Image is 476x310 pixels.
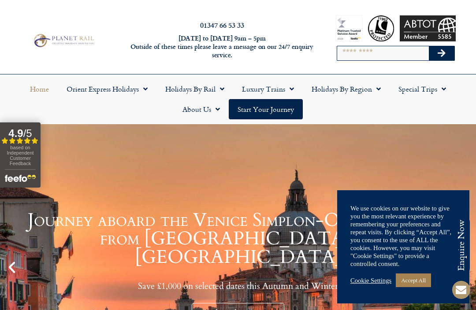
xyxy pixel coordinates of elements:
[174,99,229,119] a: About Us
[22,211,454,266] h1: Journey aboard the Venice Simplon-Orient-Express from [GEOGRAPHIC_DATA] to [GEOGRAPHIC_DATA]
[396,273,431,287] a: Accept All
[129,34,315,59] h6: [DATE] to [DATE] 9am – 5pm Outside of these times please leave a message on our 24/7 enquiry serv...
[4,260,19,275] div: Previous slide
[21,79,58,99] a: Home
[390,79,455,99] a: Special Trips
[233,79,303,99] a: Luxury Trains
[156,79,233,99] a: Holidays by Rail
[350,277,391,284] a: Cookie Settings
[58,79,156,99] a: Orient Express Holidays
[31,33,96,48] img: Planet Rail Train Holidays Logo
[229,99,303,119] a: Start your Journey
[429,46,454,60] button: Search
[22,280,454,292] p: Save £1,000 on selected dates this Autumn and Winter
[350,204,456,268] div: We use cookies on our website to give you the most relevant experience by remembering your prefer...
[200,20,244,30] a: 01347 66 53 33
[4,79,472,119] nav: Menu
[303,79,390,99] a: Holidays by Region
